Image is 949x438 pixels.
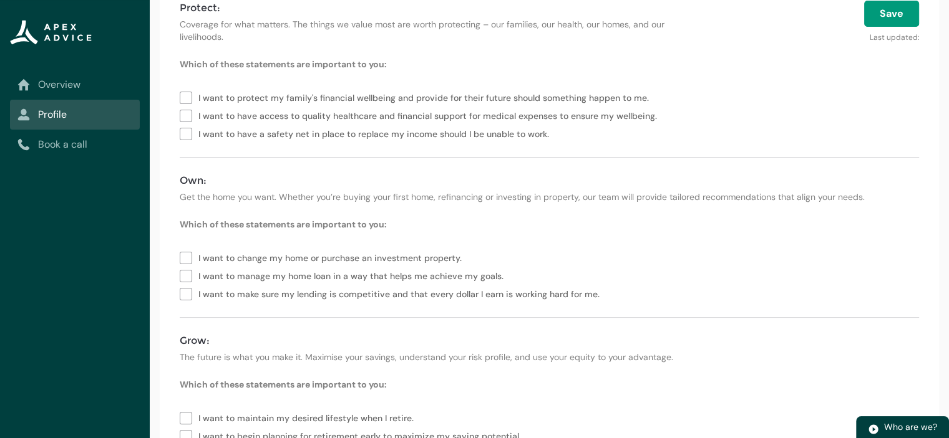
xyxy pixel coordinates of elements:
[198,124,554,142] span: I want to have a safety net in place to replace my income should I be unable to work.
[180,218,919,231] p: Which of these statements are important to you:
[198,248,467,266] span: I want to change my home or purchase an investment property.
[180,58,919,70] p: Which of these statements are important to you:
[17,137,132,152] a: Book a call
[10,70,140,159] nav: Sub page
[180,173,919,188] h4: Own:
[868,424,879,435] img: play.svg
[198,284,605,302] span: I want to make sure my lending is competitive and that every dollar I earn is working hard for me.
[864,1,919,27] button: Save
[198,408,419,426] span: I want to maintain my desired lifestyle when I retire.
[180,191,919,203] p: Get the home you want. Whether you’re buying your first home, refinancing or investing in propert...
[180,378,919,391] p: Which of these statements are important to you:
[198,88,654,106] span: I want to protect my family's financial wellbeing and provide for their future should something h...
[17,107,132,122] a: Profile
[198,106,662,124] span: I want to have access to quality healthcare and financial support for medical expenses to ensure ...
[180,18,668,43] p: Coverage for what matters. The things we value most are worth protecting – our families, our heal...
[884,421,937,432] span: Who are we?
[180,333,919,348] h4: Grow:
[17,77,132,92] a: Overview
[683,27,919,43] p: Last updated:
[180,351,919,363] p: The future is what you make it. Maximise your savings, understand your risk profile, and use your...
[198,266,509,284] span: I want to manage my home loan in a way that helps me achieve my goals.
[180,1,668,16] h4: Protect:
[10,20,92,45] img: Apex Advice Group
